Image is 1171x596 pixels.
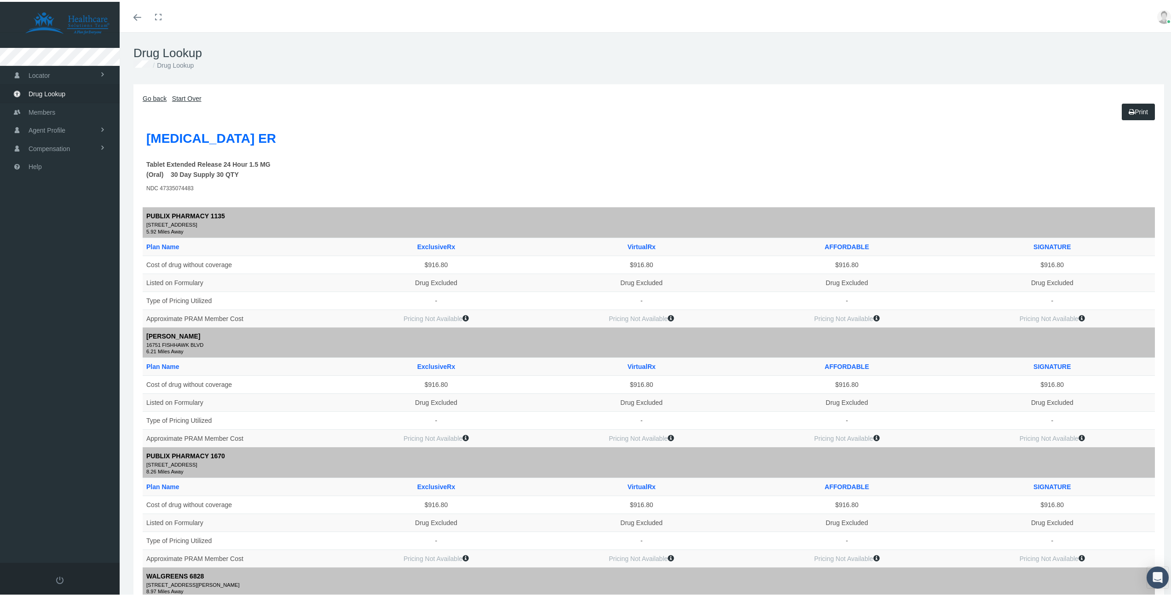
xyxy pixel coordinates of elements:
[744,392,949,410] td: Drug Excluded
[143,548,334,566] td: Approximate PRAM Member Cost
[539,548,744,566] td: Pricing Not Available
[143,374,334,392] td: Cost of drug without coverage
[146,339,1151,348] small: 16751 FISHHAWK BLVD
[146,450,225,458] b: PUBLIX PHARMACY 1670
[146,347,1151,352] small: 6.21 Miles Away
[146,331,200,338] b: [PERSON_NAME]
[744,356,949,374] th: AFFORDABLE
[539,254,744,272] td: $916.80
[29,83,65,101] span: Drug Lookup
[146,587,1151,592] small: 8.97 Miles Away
[950,374,1155,392] td: $916.80
[143,410,334,428] td: Type of Pricing Utilized
[539,428,744,446] td: Pricing Not Available
[744,494,949,512] td: $916.80
[29,120,65,137] span: Agent Profile
[744,272,949,290] td: Drug Excluded
[334,530,539,548] td: -
[950,272,1155,290] td: Drug Excluded
[334,494,539,512] td: $916.80
[143,93,167,100] a: Go back
[143,530,334,548] td: Type of Pricing Utilized
[143,392,334,410] td: Listed on Formulary
[150,58,194,69] li: Drug Lookup
[334,392,539,410] td: Drug Excluded
[146,210,225,218] b: PUBLIX PHARMACY 1135
[539,290,744,308] td: -
[334,428,539,446] td: Pricing Not Available
[334,236,539,254] th: ExclusiveRx
[744,254,949,272] td: $916.80
[1147,565,1169,587] div: Open Intercom Messenger
[146,571,204,578] b: WALGREENS 6828
[950,392,1155,410] td: Drug Excluded
[950,308,1155,326] td: Pricing Not Available
[146,579,1151,588] small: [STREET_ADDRESS][PERSON_NAME]
[29,102,55,119] span: Members
[1157,8,1171,22] img: user-placeholder.jpg
[950,356,1155,374] th: SIGNATURE
[143,476,334,494] th: Plan Name
[744,308,949,326] td: Pricing Not Available
[143,494,334,512] td: Cost of drug without coverage
[143,356,334,374] th: Plan Name
[334,512,539,530] td: Drug Excluded
[950,236,1155,254] th: SIGNATURE
[143,290,334,308] td: Type of Pricing Utilized
[744,548,949,566] td: Pricing Not Available
[950,410,1155,428] td: -
[146,459,1151,467] small: [STREET_ADDRESS]
[29,138,70,156] span: Compensation
[143,236,334,254] th: Plan Name
[334,290,539,308] td: -
[539,272,744,290] td: Drug Excluded
[744,410,949,428] td: -
[744,290,949,308] td: -
[146,219,1151,228] small: [STREET_ADDRESS]
[1122,102,1155,118] a: Print
[334,548,539,566] td: Pricing Not Available
[143,308,334,326] td: Approximate PRAM Member Cost
[744,236,949,254] th: AFFORDABLE
[744,476,949,494] th: AFFORDABLE
[950,512,1155,530] td: Drug Excluded
[744,512,949,530] td: Drug Excluded
[29,156,42,174] span: Help
[950,290,1155,308] td: -
[539,392,744,410] td: Drug Excluded
[334,356,539,374] th: ExclusiveRx
[950,530,1155,548] td: -
[539,530,744,548] td: -
[29,65,50,82] span: Locator
[143,512,334,530] td: Listed on Formulary
[744,530,949,548] td: -
[539,308,744,326] td: Pricing Not Available
[539,476,744,494] th: VirtualRx
[334,254,539,272] td: $916.80
[143,254,334,272] td: Cost of drug without coverage
[539,236,744,254] th: VirtualRx
[146,467,1151,472] small: 8.26 Miles Away
[172,93,202,100] a: Start Over
[539,356,744,374] th: VirtualRx
[950,428,1155,446] td: Pricing Not Available
[334,374,539,392] td: $916.80
[950,548,1155,566] td: Pricing Not Available
[334,308,539,326] td: Pricing Not Available
[744,428,949,446] td: Pricing Not Available
[950,254,1155,272] td: $916.80
[143,272,334,290] td: Listed on Formulary
[143,428,334,446] td: Approximate PRAM Member Cost
[539,494,744,512] td: $916.80
[146,228,1151,232] small: 5.92 Miles Away
[334,272,539,290] td: Drug Excluded
[146,182,194,191] label: NDC 47335074483
[950,476,1155,494] th: SIGNATURE
[12,10,122,33] img: HEALTHCARE SOLUTIONS TEAM, LLC
[133,44,1164,58] h1: Drug Lookup
[146,127,276,147] label: [MEDICAL_DATA] ER
[539,512,744,530] td: Drug Excluded
[334,476,539,494] th: ExclusiveRx
[334,410,539,428] td: -
[539,374,744,392] td: $916.80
